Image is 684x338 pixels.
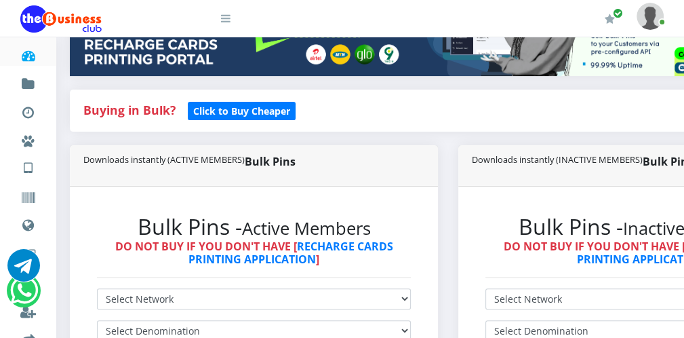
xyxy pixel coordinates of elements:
[242,217,371,240] small: Active Members
[83,153,245,166] small: Downloads instantly (ACTIVE MEMBERS)
[637,3,664,29] img: User
[20,94,36,126] a: Transactions
[20,149,36,183] a: VTU
[613,8,623,18] span: Renew/Upgrade Subscription
[7,259,40,282] a: Chat for support
[605,14,615,24] i: Renew/Upgrade Subscription
[115,239,393,267] strong: DO NOT BUY IF YOU DON'T HAVE [ ]
[97,214,411,240] h2: Bulk Pins -
[20,37,36,69] a: Dashboard
[20,5,102,33] img: Logo
[20,293,36,326] a: Register a Referral
[188,239,393,267] a: RECHARGE CARDS PRINTING APPLICATION
[83,153,424,170] strong: Bulk Pins
[20,236,36,269] a: Cable TV, Electricity
[193,105,290,117] b: Click to Buy Cheaper
[472,153,643,166] small: Downloads instantly (INACTIVE MEMBERS)
[52,169,165,192] a: International VTU
[10,284,38,307] a: Chat for support
[188,102,296,118] a: Click to Buy Cheaper
[20,206,36,240] a: Data
[52,149,165,172] a: Nigerian VTU
[20,65,36,98] a: Fund wallet
[20,122,36,155] a: Miscellaneous Payments
[83,102,176,118] strong: Buying in Bulk?
[20,179,36,212] a: Vouchers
